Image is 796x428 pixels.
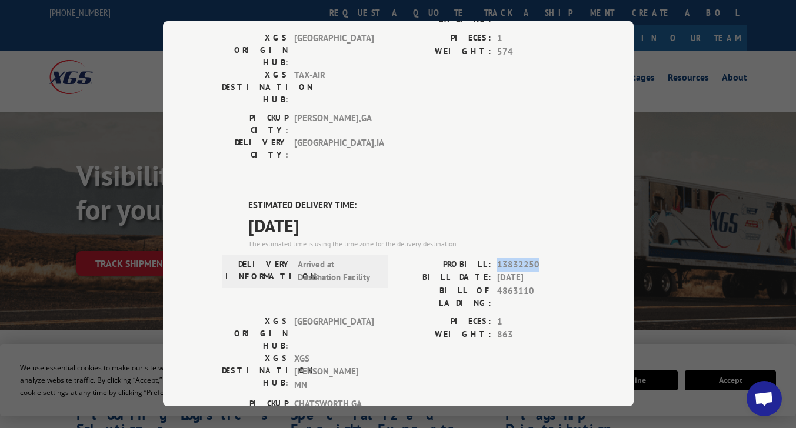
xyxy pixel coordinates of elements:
[222,397,288,422] label: PICKUP CITY:
[248,239,575,249] div: The estimated time is using the time zone for the delivery destination.
[398,32,491,45] label: PIECES:
[222,32,288,69] label: XGS ORIGIN HUB:
[294,397,374,422] span: CHATSWORTH , GA
[294,352,374,392] span: XGS [PERSON_NAME] MN
[497,32,575,45] span: 1
[294,69,374,106] span: TAX-AIR
[497,258,575,272] span: 13832250
[298,258,377,285] span: Arrived at Destination Facility
[294,32,374,69] span: [GEOGRAPHIC_DATA]
[248,212,575,239] span: [DATE]
[294,112,374,136] span: [PERSON_NAME] , GA
[398,45,491,59] label: WEIGHT:
[248,199,575,212] label: ESTIMATED DELIVERY TIME:
[747,381,782,416] a: Open chat
[222,136,288,161] label: DELIVERY CITY:
[398,258,491,272] label: PROBILL:
[398,315,491,329] label: PIECES:
[497,285,575,309] span: 4863110
[497,271,575,285] span: [DATE]
[497,315,575,329] span: 1
[294,315,374,352] span: [GEOGRAPHIC_DATA]
[294,136,374,161] span: [GEOGRAPHIC_DATA] , IA
[398,328,491,342] label: WEIGHT:
[398,285,491,309] label: BILL OF LADING:
[222,352,288,392] label: XGS DESTINATION HUB:
[497,45,575,59] span: 574
[222,315,288,352] label: XGS ORIGIN HUB:
[497,328,575,342] span: 863
[398,271,491,285] label: BILL DATE:
[225,258,292,285] label: DELIVERY INFORMATION:
[222,69,288,106] label: XGS DESTINATION HUB:
[222,112,288,136] label: PICKUP CITY:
